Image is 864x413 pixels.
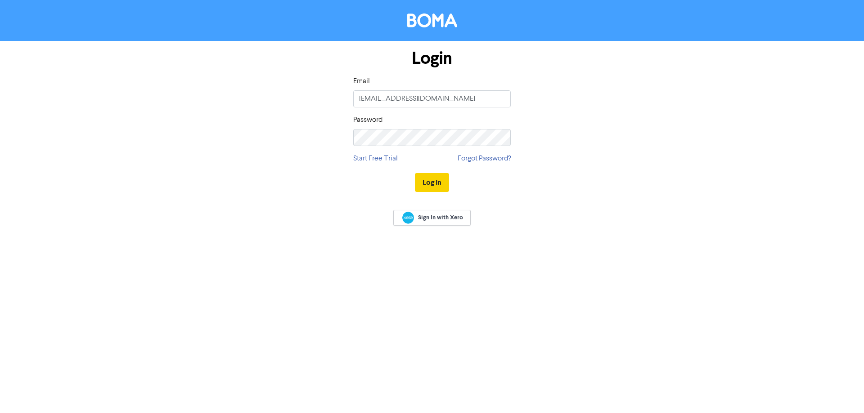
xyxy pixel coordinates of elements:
[458,153,511,164] a: Forgot Password?
[402,212,414,224] img: Xero logo
[353,153,398,164] a: Start Free Trial
[407,13,457,27] img: BOMA Logo
[353,76,370,87] label: Email
[393,210,471,226] a: Sign In with Xero
[415,173,449,192] button: Log In
[353,48,511,69] h1: Login
[819,370,864,413] iframe: Chat Widget
[353,115,382,125] label: Password
[418,213,463,222] span: Sign In with Xero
